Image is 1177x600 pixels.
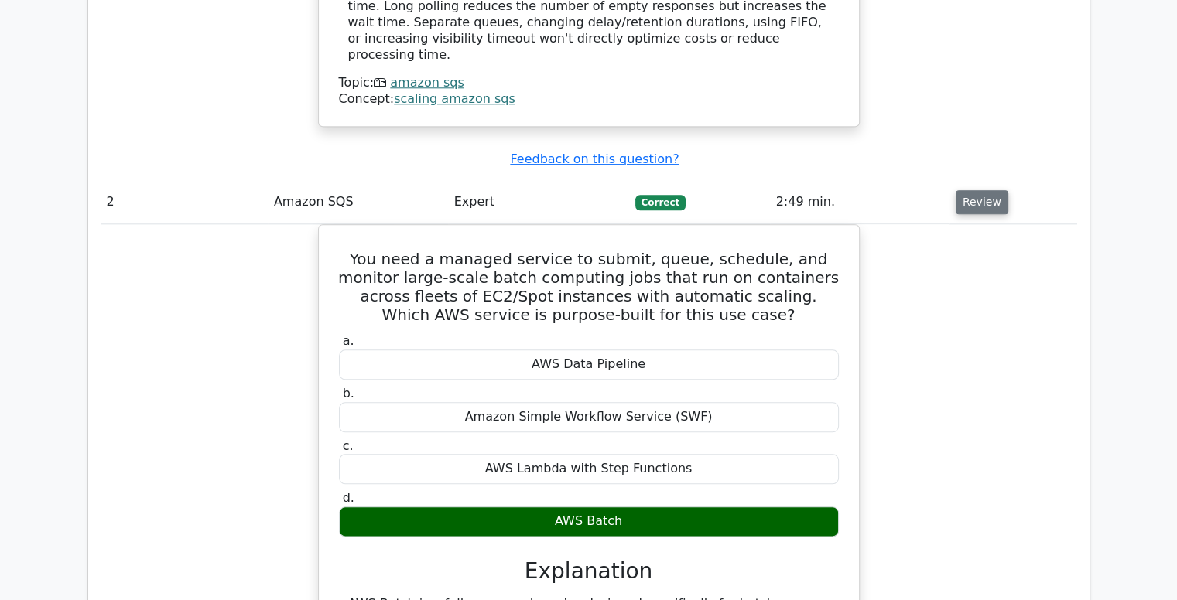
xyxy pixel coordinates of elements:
[337,250,840,324] h5: You need a managed service to submit, queue, schedule, and monitor large-scale batch computing jo...
[339,91,839,107] div: Concept:
[268,180,448,224] td: Amazon SQS
[343,438,354,453] span: c.
[339,75,839,91] div: Topic:
[343,386,354,401] span: b.
[635,195,686,210] span: Correct
[101,180,268,224] td: 2
[448,180,629,224] td: Expert
[956,190,1008,214] button: Review
[348,558,830,585] h3: Explanation
[394,91,515,106] a: scaling amazon sqs
[343,333,354,348] span: a.
[339,454,839,484] div: AWS Lambda with Step Functions
[510,152,679,166] a: Feedback on this question?
[343,490,354,505] span: d.
[390,75,464,90] a: amazon sqs
[339,349,839,380] div: AWS Data Pipeline
[770,180,949,224] td: 2:49 min.
[339,506,839,537] div: AWS Batch
[339,402,839,432] div: Amazon Simple Workflow Service (SWF)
